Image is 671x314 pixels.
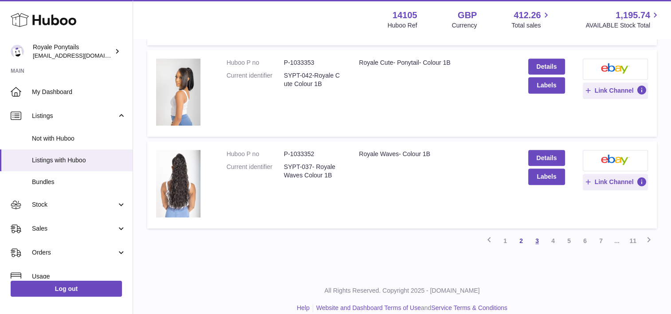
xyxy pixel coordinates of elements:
a: 5 [561,233,577,249]
button: Link Channel [583,82,648,98]
span: Sales [32,224,117,233]
p: All Rights Reserved. Copyright 2025 - [DOMAIN_NAME] [140,287,664,295]
a: 1 [497,233,513,249]
span: Usage [32,272,126,281]
a: 1,195.74 AVAILABLE Stock Total [585,9,660,30]
span: Listings [32,112,117,120]
dt: Current identifier [227,163,284,180]
li: and [313,304,507,312]
span: Listings with Huboo [32,156,126,165]
a: Details [528,150,565,166]
dd: SYPT-037- Royale Waves Colour 1B [284,163,341,180]
img: qphill92@gmail.com [11,45,24,58]
button: Labels [528,169,565,184]
img: ebay-small.png [601,154,630,165]
span: Total sales [511,21,551,30]
img: Royale Cute- Ponytail- Colour 1B [156,59,200,126]
div: Huboo Ref [388,21,417,30]
a: 11 [625,233,641,249]
span: ... [609,233,625,249]
button: Link Channel [583,174,648,190]
span: Orders [32,248,117,257]
dd: P-1033352 [284,150,341,158]
span: Stock [32,200,117,209]
dd: P-1033353 [284,59,341,67]
strong: GBP [458,9,477,21]
a: Website and Dashboard Terms of Use [316,304,421,311]
img: Royale Waves- Colour 1B [156,150,200,217]
a: 4 [545,233,561,249]
dd: SYPT-042-Royale Cute Colour 1B [284,71,341,88]
span: Link Channel [595,86,634,94]
span: Link Channel [595,178,634,186]
dt: Huboo P no [227,59,284,67]
a: Service Terms & Conditions [431,304,507,311]
a: 2 [513,233,529,249]
span: Not with Huboo [32,134,126,143]
span: 412.26 [514,9,541,21]
div: Royale Ponytails [33,43,113,60]
a: 412.26 Total sales [511,9,551,30]
span: [EMAIL_ADDRESS][DOMAIN_NAME] [33,52,130,59]
img: ebay-small.png [601,63,630,74]
button: Labels [528,77,565,93]
strong: 14105 [392,9,417,21]
a: Help [297,304,310,311]
span: 1,195.74 [616,9,650,21]
span: AVAILABLE Stock Total [585,21,660,30]
a: Log out [11,281,122,297]
div: Royale Waves- Colour 1B [359,150,510,158]
a: 7 [593,233,609,249]
div: Royale Cute- Ponytail- Colour 1B [359,59,510,67]
div: Currency [452,21,477,30]
a: Details [528,59,565,75]
dt: Current identifier [227,71,284,88]
a: 3 [529,233,545,249]
dt: Huboo P no [227,150,284,158]
span: Bundles [32,178,126,186]
a: 6 [577,233,593,249]
span: My Dashboard [32,88,126,96]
